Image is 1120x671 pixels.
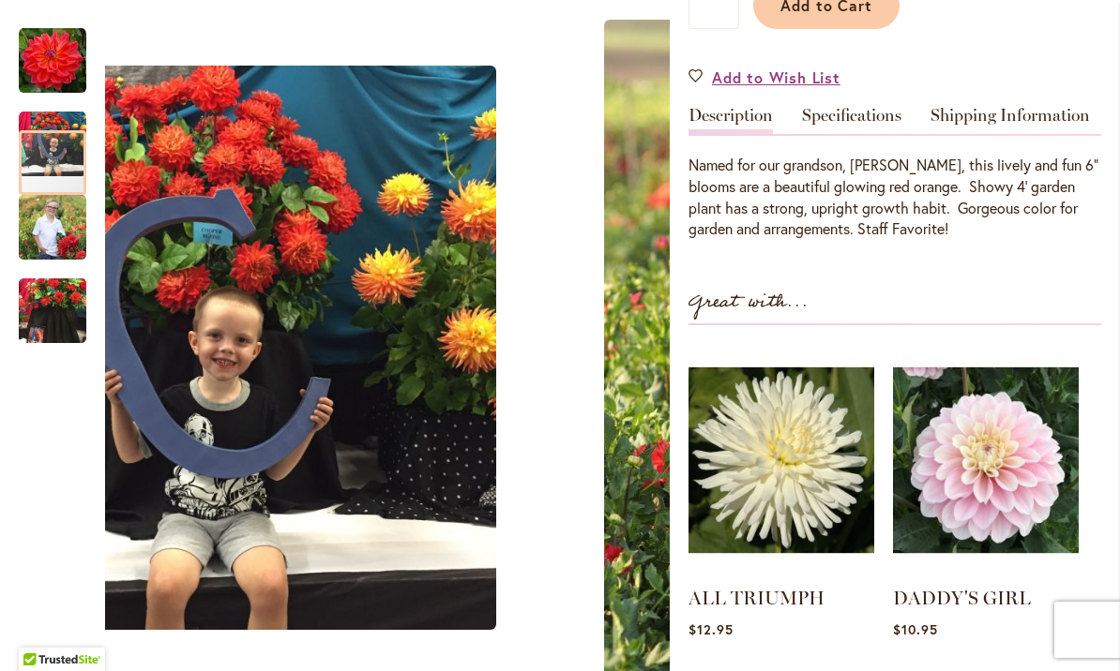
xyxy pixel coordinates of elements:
[19,185,86,269] img: COOPER BLAINE
[19,266,86,356] img: COOPER BLAINE
[19,176,105,260] div: COOPER BLAINE
[689,67,840,88] a: Add to Wish List
[802,107,901,134] a: Specifications
[893,344,1079,576] img: DADDY'S GIRL
[19,93,105,176] div: COOPER BLAINE
[689,620,734,638] span: $12.95
[689,107,773,134] a: Description
[689,344,874,576] img: ALL TRIUMPH
[19,9,105,93] div: COOPER BLAINE
[689,287,809,318] strong: Great with...
[712,67,840,88] span: Add to Wish List
[19,27,86,95] img: COOPER BLAINE
[689,155,1101,240] div: Named for our grandson, [PERSON_NAME], this lively and fun 6" blooms are a beautiful glowing red ...
[689,587,825,609] a: ALL TRIUMPH
[893,620,938,638] span: $10.95
[19,260,86,343] div: COOPER BLAINE
[14,604,67,657] iframe: Launch Accessibility Center
[931,107,1090,134] a: Shipping Information
[893,587,1031,609] a: DADDY'S GIRL
[689,107,1101,240] div: Detailed Product Info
